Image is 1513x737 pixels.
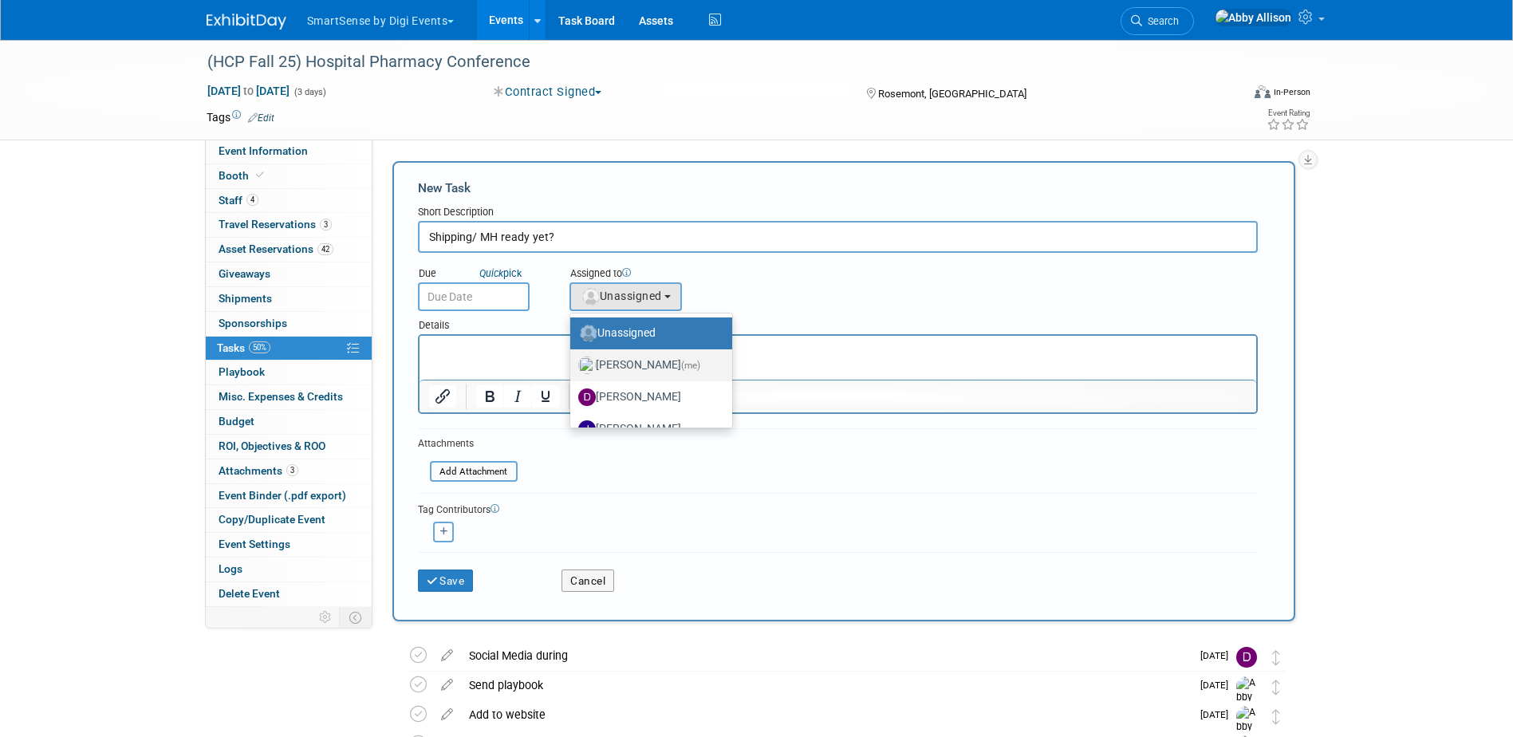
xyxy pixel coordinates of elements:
[418,179,1258,197] div: New Task
[878,88,1026,100] span: Rosemont, [GEOGRAPHIC_DATA]
[488,84,608,100] button: Contract Signed
[569,266,762,282] div: Assigned to
[241,85,256,97] span: to
[578,420,596,438] img: J.jpg
[206,558,372,581] a: Logs
[1255,85,1271,98] img: Format-Inperson.png
[207,14,286,30] img: ExhibitDay
[1121,7,1194,35] a: Search
[312,607,340,628] td: Personalize Event Tab Strip
[286,464,298,476] span: 3
[207,109,274,125] td: Tags
[202,48,1217,77] div: (HCP Fall 25) Hospital Pharmacy Conference
[418,282,530,311] input: Due Date
[461,642,1191,669] div: Social Media during
[206,287,372,311] a: Shipments
[1147,83,1311,107] div: Event Format
[1236,676,1260,733] img: Abby Allison
[317,243,333,255] span: 42
[219,144,308,157] span: Event Information
[206,337,372,361] a: Tasks50%
[206,410,372,434] a: Budget
[219,587,280,600] span: Delete Event
[219,267,270,280] span: Giveaways
[581,290,662,302] span: Unassigned
[1267,109,1310,117] div: Event Rating
[246,194,258,206] span: 4
[418,500,1258,517] div: Tag Contributors
[219,464,298,477] span: Attachments
[578,353,716,378] label: [PERSON_NAME]
[219,292,272,305] span: Shipments
[429,385,456,408] button: Insert/edit link
[293,87,326,97] span: (3 days)
[420,336,1256,380] iframe: Rich Text Area
[578,321,716,346] label: Unassigned
[248,112,274,124] a: Edit
[219,439,325,452] span: ROI, Objectives & ROO
[681,360,700,371] span: (me)
[580,325,597,342] img: Unassigned-User-Icon.png
[206,238,372,262] a: Asset Reservations42
[479,267,503,279] i: Quick
[206,459,372,483] a: Attachments3
[219,242,333,255] span: Asset Reservations
[418,569,474,592] button: Save
[1200,680,1236,691] span: [DATE]
[578,384,716,410] label: [PERSON_NAME]
[217,341,270,354] span: Tasks
[219,415,254,428] span: Budget
[206,385,372,409] a: Misc. Expenses & Credits
[418,437,518,451] div: Attachments
[339,607,372,628] td: Toggle Event Tabs
[206,189,372,213] a: Staff4
[256,171,264,179] i: Booth reservation complete
[569,282,683,311] button: Unassigned
[206,361,372,384] a: Playbook
[1236,647,1257,668] img: Dan Tiernan
[1142,15,1179,27] span: Search
[249,341,270,353] span: 50%
[206,484,372,508] a: Event Binder (.pdf export)
[578,416,716,442] label: [PERSON_NAME]
[1273,86,1310,98] div: In-Person
[206,213,372,237] a: Travel Reservations3
[476,385,503,408] button: Bold
[532,385,559,408] button: Underline
[219,218,332,231] span: Travel Reservations
[320,219,332,231] span: 3
[206,582,372,606] a: Delete Event
[206,435,372,459] a: ROI, Objectives & ROO
[433,678,461,692] a: edit
[219,390,343,403] span: Misc. Expenses & Credits
[561,569,614,592] button: Cancel
[1272,680,1280,695] i: Move task
[1200,650,1236,661] span: [DATE]
[578,388,596,406] img: D.jpg
[206,164,372,188] a: Booth
[206,140,372,164] a: Event Information
[1215,9,1292,26] img: Abby Allison
[461,701,1191,728] div: Add to website
[461,672,1191,699] div: Send playbook
[418,266,546,282] div: Due
[206,533,372,557] a: Event Settings
[1272,709,1280,724] i: Move task
[219,365,265,378] span: Playbook
[1200,709,1236,720] span: [DATE]
[219,513,325,526] span: Copy/Duplicate Event
[219,169,267,182] span: Booth
[219,194,258,207] span: Staff
[219,538,290,550] span: Event Settings
[219,317,287,329] span: Sponsorships
[1272,650,1280,665] i: Move task
[206,508,372,532] a: Copy/Duplicate Event
[433,648,461,663] a: edit
[219,489,346,502] span: Event Binder (.pdf export)
[206,262,372,286] a: Giveaways
[206,312,372,336] a: Sponsorships
[418,221,1258,253] input: Name of task or a short description
[418,311,1258,334] div: Details
[433,707,461,722] a: edit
